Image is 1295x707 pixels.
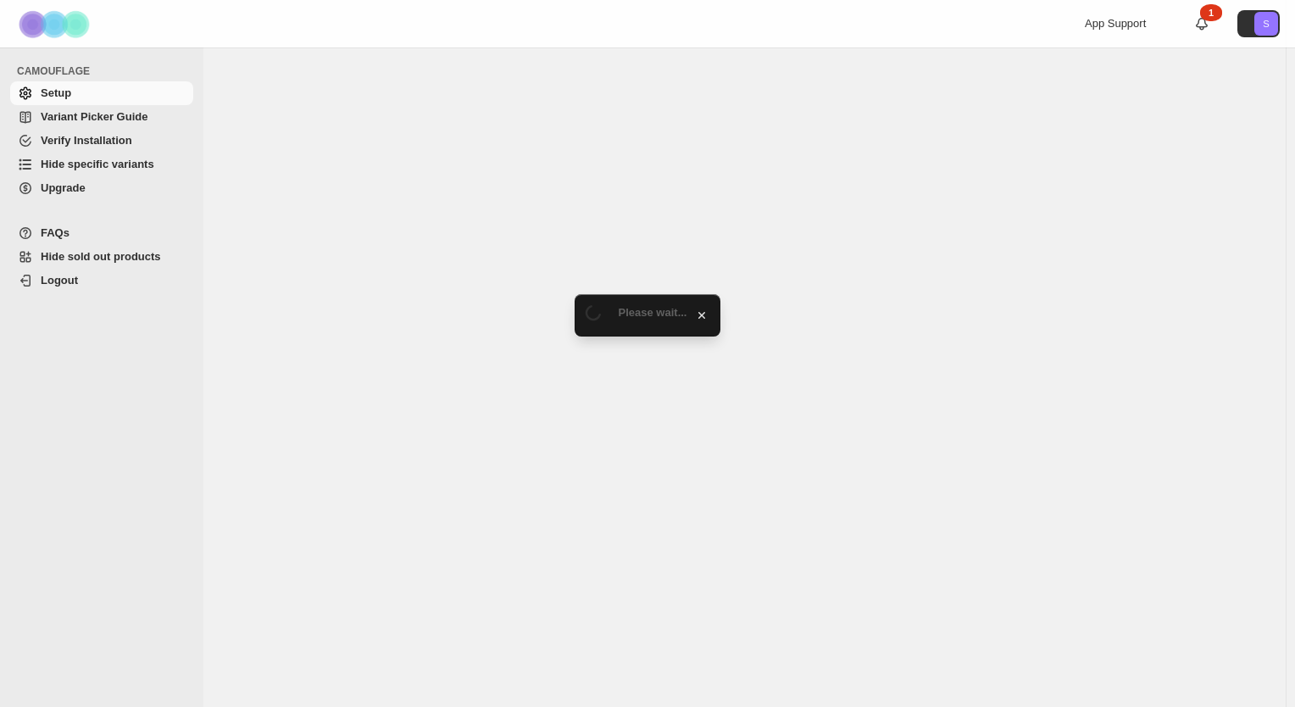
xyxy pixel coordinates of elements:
a: 1 [1193,15,1210,32]
img: Camouflage [14,1,98,47]
a: Logout [10,269,193,292]
span: Verify Installation [41,134,132,147]
span: CAMOUFLAGE [17,64,195,78]
button: Avatar with initials S [1237,10,1280,37]
span: App Support [1085,17,1146,30]
span: Hide sold out products [41,250,161,263]
span: Upgrade [41,181,86,194]
a: Hide specific variants [10,153,193,176]
span: Logout [41,274,78,287]
a: Verify Installation [10,129,193,153]
a: Hide sold out products [10,245,193,269]
span: FAQs [41,226,69,239]
a: Setup [10,81,193,105]
span: Hide specific variants [41,158,154,170]
span: Please wait... [619,306,687,319]
span: Avatar with initials S [1254,12,1278,36]
a: FAQs [10,221,193,245]
div: 1 [1200,4,1222,21]
a: Upgrade [10,176,193,200]
a: Variant Picker Guide [10,105,193,129]
text: S [1263,19,1269,29]
span: Variant Picker Guide [41,110,147,123]
span: Setup [41,86,71,99]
